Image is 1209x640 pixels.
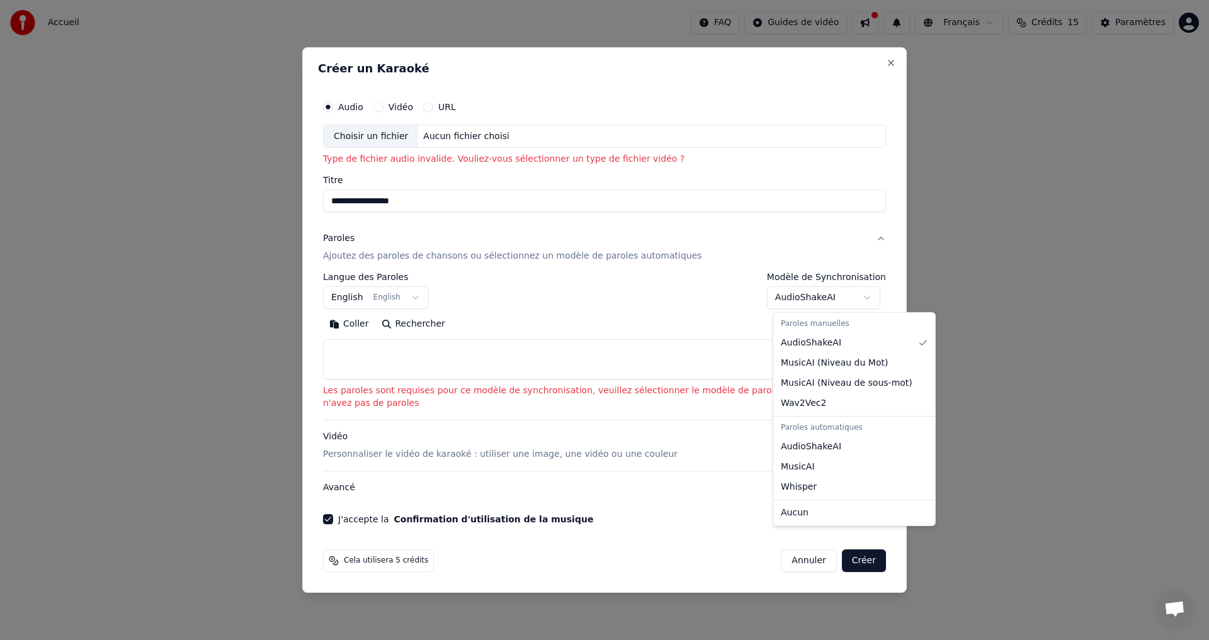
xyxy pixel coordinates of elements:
[781,357,888,369] span: MusicAI ( Niveau du Mot )
[781,461,815,473] span: MusicAI
[781,481,817,493] span: Whisper
[781,397,826,410] span: Wav2Vec2
[781,507,809,519] span: Aucun
[781,377,912,390] span: MusicAI ( Niveau de sous-mot )
[781,337,841,349] span: AudioShakeAI
[776,315,933,333] div: Paroles manuelles
[781,441,841,453] span: AudioShakeAI
[776,419,933,437] div: Paroles automatiques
